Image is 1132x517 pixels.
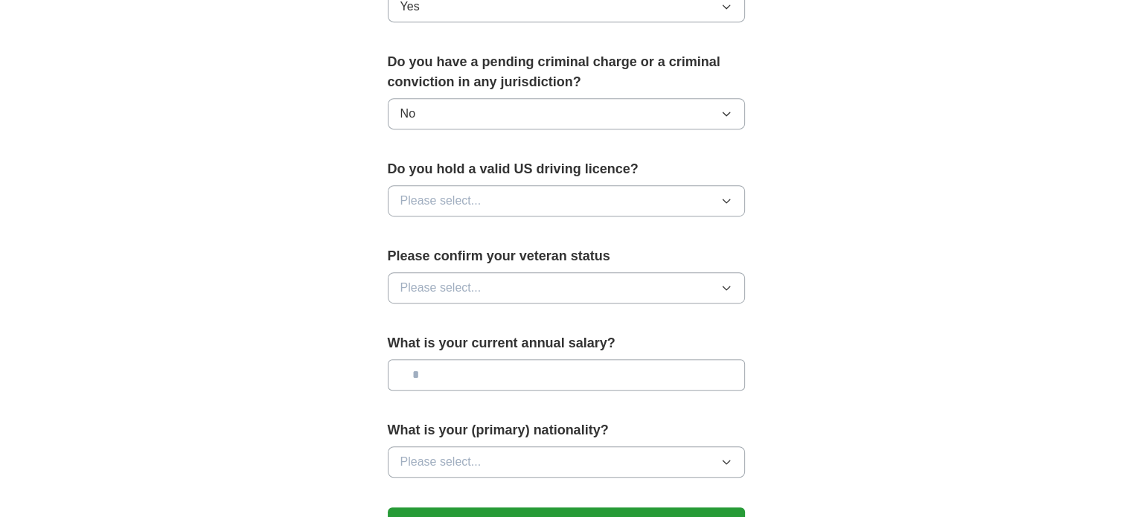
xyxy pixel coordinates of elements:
[388,420,745,440] label: What is your (primary) nationality?
[388,98,745,129] button: No
[388,246,745,266] label: Please confirm your veteran status
[388,272,745,304] button: Please select...
[388,52,745,92] label: Do you have a pending criminal charge or a criminal conviction in any jurisdiction?
[388,446,745,478] button: Please select...
[388,185,745,216] button: Please select...
[400,279,482,297] span: Please select...
[400,192,482,210] span: Please select...
[388,159,745,179] label: Do you hold a valid US driving licence?
[388,333,745,353] label: What is your current annual salary?
[400,453,482,471] span: Please select...
[400,105,415,123] span: No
